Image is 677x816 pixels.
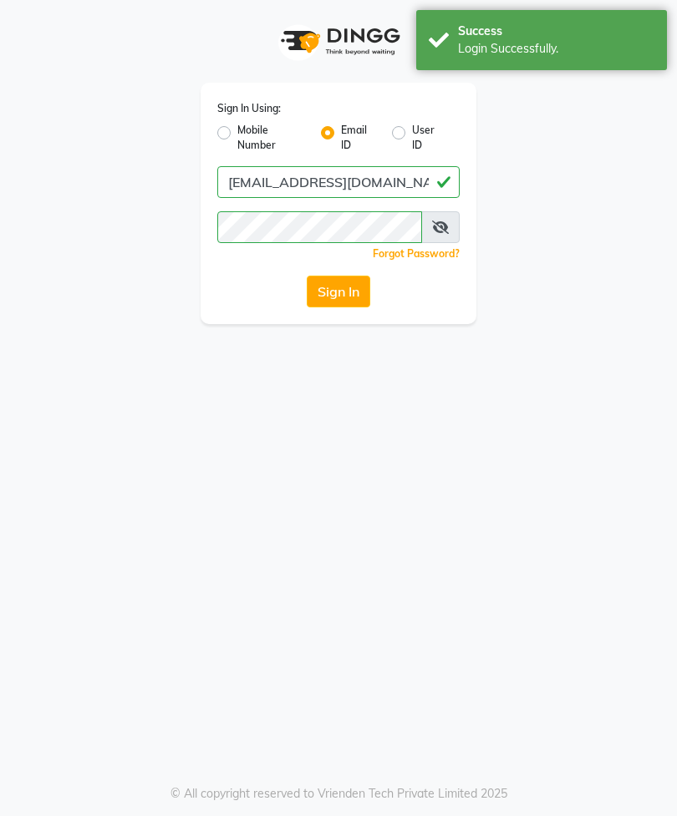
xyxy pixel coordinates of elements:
input: Username [217,166,460,198]
a: Forgot Password? [373,247,460,260]
div: Success [458,23,654,40]
img: logo1.svg [272,17,405,66]
label: Mobile Number [237,123,308,153]
button: Sign In [307,276,370,307]
div: Login Successfully. [458,40,654,58]
label: Sign In Using: [217,101,281,116]
input: Username [217,211,422,243]
label: User ID [412,123,446,153]
label: Email ID [341,123,379,153]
